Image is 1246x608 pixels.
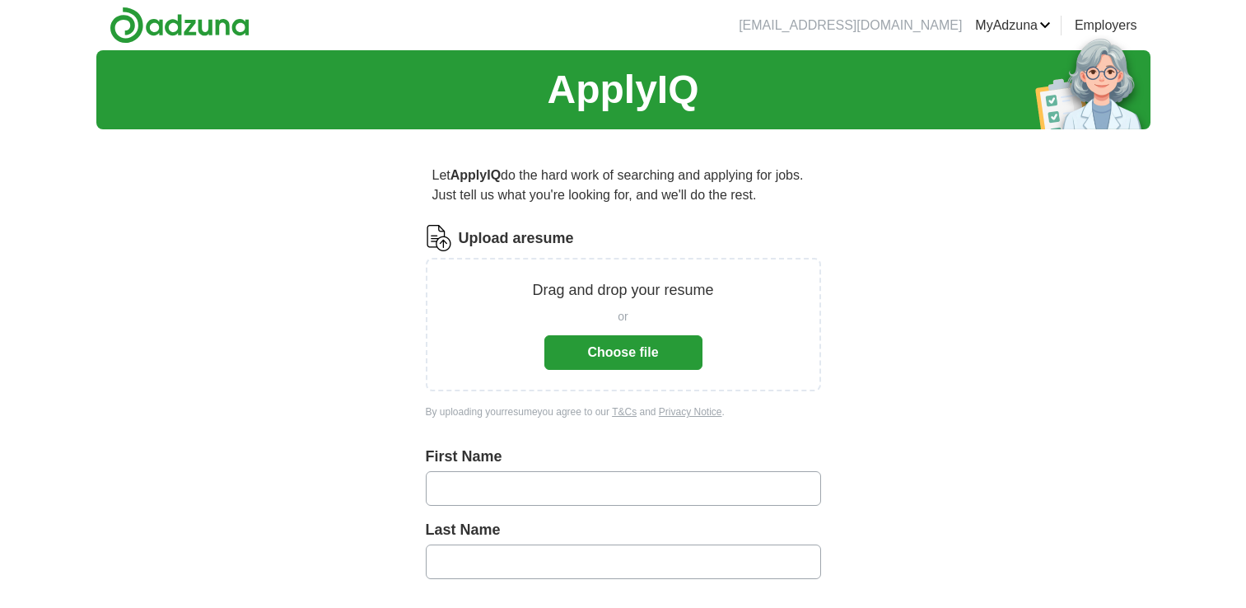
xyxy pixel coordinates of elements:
[544,335,702,370] button: Choose file
[450,168,501,182] strong: ApplyIQ
[975,16,1051,35] a: MyAdzuna
[618,308,628,325] span: or
[426,159,821,212] p: Let do the hard work of searching and applying for jobs. Just tell us what you're looking for, an...
[612,406,637,418] a: T&Cs
[426,225,452,251] img: CV Icon
[659,406,722,418] a: Privacy Notice
[1075,16,1137,35] a: Employers
[459,227,574,250] label: Upload a resume
[110,7,250,44] img: Adzuna logo
[426,405,821,419] div: By uploading your resume you agree to our and .
[426,519,821,541] label: Last Name
[532,279,713,302] p: Drag and drop your resume
[426,446,821,468] label: First Name
[547,60,698,119] h1: ApplyIQ
[739,16,962,35] li: [EMAIL_ADDRESS][DOMAIN_NAME]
